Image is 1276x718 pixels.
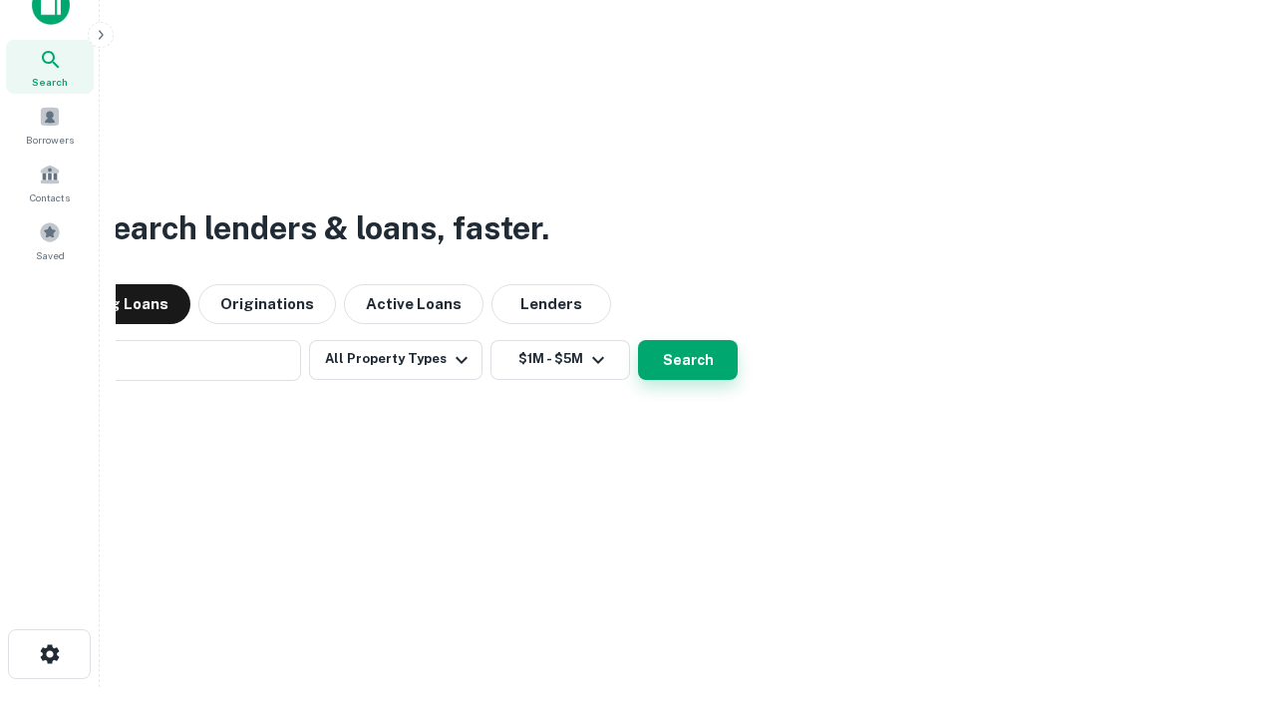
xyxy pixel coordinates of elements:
[6,156,94,209] a: Contacts
[26,132,74,148] span: Borrowers
[6,98,94,152] a: Borrowers
[490,340,630,380] button: $1M - $5M
[1176,558,1276,654] iframe: Chat Widget
[309,340,482,380] button: All Property Types
[91,204,549,252] h3: Search lenders & loans, faster.
[198,284,336,324] button: Originations
[6,213,94,267] a: Saved
[6,40,94,94] a: Search
[36,247,65,263] span: Saved
[344,284,483,324] button: Active Loans
[491,284,611,324] button: Lenders
[32,74,68,90] span: Search
[30,189,70,205] span: Contacts
[638,340,738,380] button: Search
